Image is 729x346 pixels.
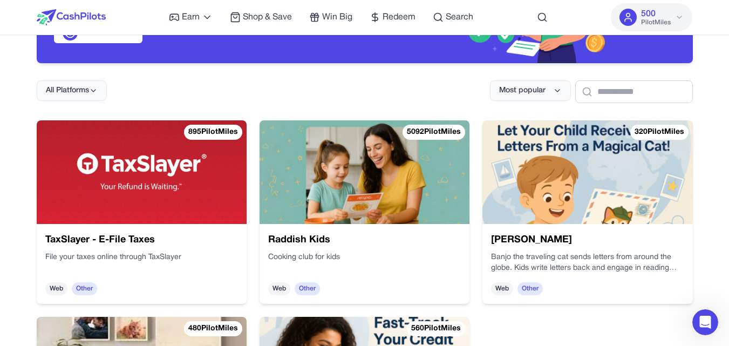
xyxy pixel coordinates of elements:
img: CashPilots Logo [37,9,106,25]
span: Win Big [322,11,352,24]
a: Win Big [309,11,352,24]
div: 480 PilotMiles [184,321,242,336]
div: 320 PilotMiles [630,125,689,140]
span: Earn [182,11,200,24]
span: Redeem [383,11,415,24]
div: 895 PilotMiles [184,125,242,140]
a: Earn [169,11,213,24]
a: Search [433,11,473,24]
p: Cooking club for kids [268,252,461,263]
p: File your taxes online through TaxSlayer [45,252,238,263]
img: TaxSlayer - E-File Taxes [37,120,247,224]
span: Other [295,282,320,295]
button: 500PilotMiles [611,3,692,31]
button: Most popular [490,80,571,101]
span: PilotMiles [641,18,671,27]
div: 560 PilotMiles [407,321,465,336]
span: All Platforms [46,85,89,96]
span: Web [268,282,290,295]
img: Banjo Robinson [482,120,692,224]
span: Other [517,282,543,295]
h3: TaxSlayer - E-File Taxes [45,233,238,248]
button: All Platforms [37,80,107,101]
h3: Raddish Kids [268,233,461,248]
div: 5092 PilotMiles [403,125,465,140]
img: Raddish Kids [260,120,469,224]
span: Web [491,282,513,295]
iframe: Intercom live chat [692,309,718,335]
h3: [PERSON_NAME] [491,233,684,248]
span: Most popular [499,85,546,96]
a: Shop & Save [230,11,292,24]
span: 500 [641,8,656,21]
span: Search [446,11,473,24]
a: Redeem [370,11,415,24]
span: Web [45,282,67,295]
span: Other [72,282,97,295]
p: Banjo the traveling cat sends letters from around the globe. Kids write letters back and engage i... [491,252,684,274]
span: Shop & Save [243,11,292,24]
